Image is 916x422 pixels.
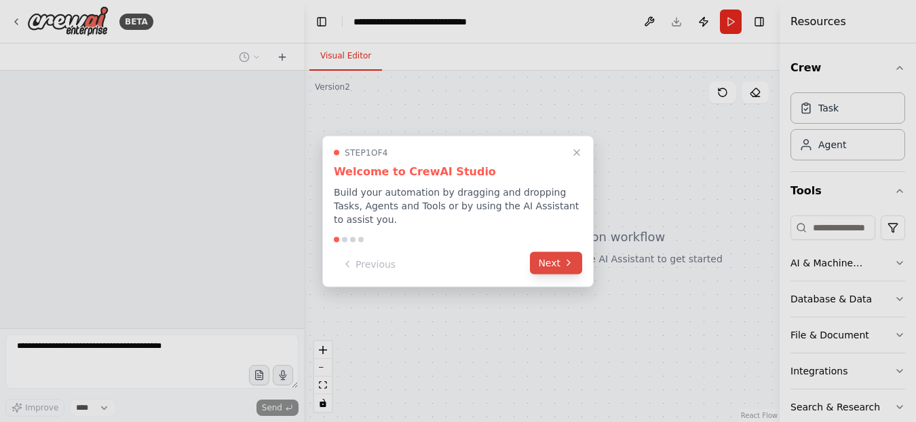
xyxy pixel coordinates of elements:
button: Previous [334,253,404,275]
span: Step 1 of 4 [345,147,388,158]
button: Next [530,251,582,274]
p: Build your automation by dragging and dropping Tasks, Agents and Tools or by using the AI Assista... [334,185,582,226]
h3: Welcome to CrewAI Studio [334,163,582,179]
button: Close walkthrough [569,144,585,160]
button: Hide left sidebar [312,12,331,31]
